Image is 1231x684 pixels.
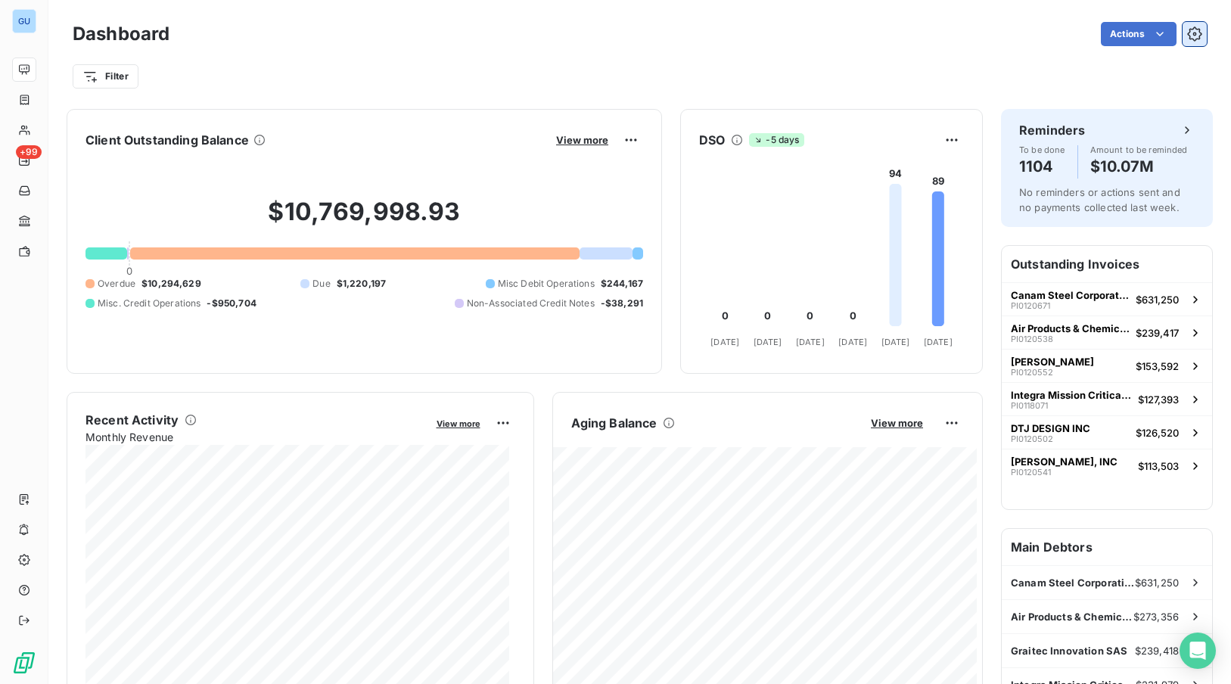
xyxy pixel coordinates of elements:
tspan: [DATE] [924,337,953,347]
button: Actions [1101,22,1177,46]
span: 0 [126,265,132,277]
h6: Recent Activity [85,411,179,429]
img: Logo LeanPay [12,651,36,675]
span: $153,592 [1136,360,1179,372]
span: PI0118071 [1011,401,1048,410]
button: Filter [73,64,138,89]
span: View more [437,418,480,429]
span: $244,167 [601,277,643,291]
span: $631,250 [1135,577,1179,589]
h4: 1104 [1019,154,1065,179]
div: GU [12,9,36,33]
span: $631,250 [1136,294,1179,306]
span: -5 days [749,133,804,147]
span: View more [871,417,923,429]
span: +99 [16,145,42,159]
h6: Aging Balance [571,414,657,432]
span: Canam Steel Corporation ([GEOGRAPHIC_DATA]) [1011,577,1135,589]
h6: Client Outstanding Balance [85,131,249,149]
span: View more [556,134,608,146]
h2: $10,769,998.93 [85,197,643,242]
span: $10,294,629 [141,277,201,291]
span: PI0120541 [1011,468,1051,477]
span: $126,520 [1136,427,1179,439]
tspan: [DATE] [710,337,739,347]
span: No reminders or actions sent and no payments collected last week. [1019,186,1180,213]
div: Open Intercom Messenger [1180,633,1216,669]
span: PI0120502 [1011,434,1053,443]
button: DTJ DESIGN INCPI0120502$126,520 [1002,415,1212,449]
span: Misc. Credit Operations [98,297,201,310]
span: -$38,291 [601,297,643,310]
span: $239,417 [1136,327,1179,339]
h6: Reminders [1019,121,1085,139]
button: View more [432,416,485,430]
span: Amount to be reminded [1090,145,1188,154]
button: Air Products & ChemicalsPI0120538$239,417 [1002,316,1212,349]
button: View more [866,416,928,430]
button: Integra Mission Critical LLCPI0118071$127,393 [1002,382,1212,415]
span: Canam Steel Corporation ([GEOGRAPHIC_DATA]) [1011,289,1130,301]
span: PI0120538 [1011,334,1053,344]
span: Air Products & Chemicals [1011,322,1130,334]
span: Non-Associated Credit Notes [467,297,595,310]
tspan: [DATE] [838,337,867,347]
button: [PERSON_NAME]PI0120552$153,592 [1002,349,1212,382]
button: [PERSON_NAME], INCPI0120541$113,503 [1002,449,1212,482]
span: Integra Mission Critical LLC [1011,389,1132,401]
h3: Dashboard [73,20,169,48]
tspan: [DATE] [796,337,825,347]
span: Overdue [98,277,135,291]
button: Canam Steel Corporation ([GEOGRAPHIC_DATA])PI0120671$631,250 [1002,282,1212,316]
span: [PERSON_NAME], INC [1011,455,1118,468]
span: DTJ DESIGN INC [1011,422,1090,434]
span: To be done [1019,145,1065,154]
span: -$950,704 [207,297,256,310]
span: PI0120552 [1011,368,1053,377]
tspan: [DATE] [881,337,910,347]
span: Misc Debit Operations [498,277,595,291]
span: Graitec Innovation SAS [1011,645,1127,657]
h4: $10.07M [1090,154,1188,179]
span: $239,418 [1135,645,1179,657]
span: PI0120671 [1011,301,1050,310]
h6: Main Debtors [1002,529,1212,565]
tspan: [DATE] [754,337,782,347]
h6: Outstanding Invoices [1002,246,1212,282]
span: Air Products & Chemicals [1011,611,1133,623]
h6: DSO [699,131,725,149]
span: [PERSON_NAME] [1011,356,1094,368]
span: $127,393 [1138,393,1179,406]
button: View more [552,133,613,147]
span: Due [312,277,330,291]
span: $273,356 [1133,611,1179,623]
span: $1,220,197 [337,277,387,291]
span: $113,503 [1138,460,1179,472]
span: Monthly Revenue [85,429,426,445]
